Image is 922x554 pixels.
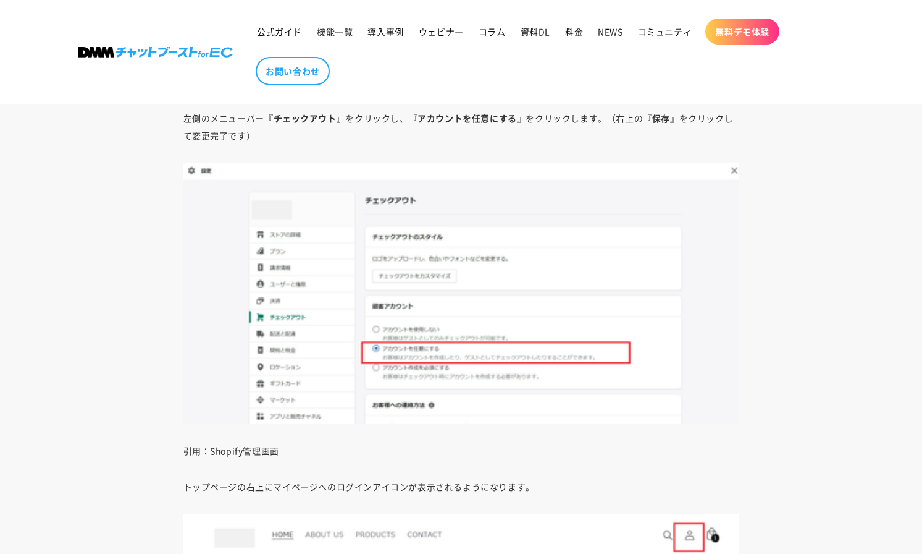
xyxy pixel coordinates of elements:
[479,26,506,37] span: コラム
[631,19,700,45] a: コミュニティ
[274,112,337,124] strong: チェックアウト
[411,19,471,45] a: ウェビナー
[257,26,302,37] span: 公式ガイド
[309,19,360,45] a: 機能一覧
[360,19,411,45] a: 導入事例
[419,26,464,37] span: ウェビナー
[590,19,630,45] a: NEWS
[266,66,320,77] span: お問い合わせ
[521,26,550,37] span: 資料DL
[598,26,622,37] span: NEWS
[249,19,309,45] a: 公式ガイド
[183,442,739,459] p: 引用：Shopify管理画面
[715,26,769,37] span: 無料デモ体験
[638,26,692,37] span: コミュニティ
[367,26,403,37] span: 導入事例
[558,19,590,45] a: 料金
[183,109,739,144] p: 左側のメニューバー『 』をクリックし、『 』をクリックします。（右上の『 』をクリックして変更完了です）
[471,19,513,45] a: コラム
[705,19,779,45] a: 無料デモ体験
[513,19,558,45] a: 資料DL
[317,26,353,37] span: 機能一覧
[417,112,517,124] strong: アカウントを任意にする
[256,57,330,85] a: お問い合わせ
[78,47,233,58] img: 株式会社DMM Boost
[183,478,739,495] p: トップページの右上にマイページへのログインアイコンが表示されるようになります。
[652,112,670,124] strong: 保存
[565,26,583,37] span: 料金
